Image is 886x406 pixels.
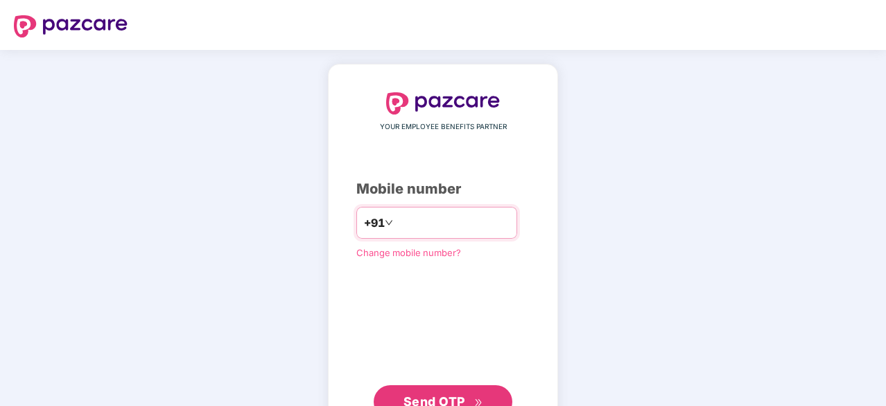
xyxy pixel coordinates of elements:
span: down [385,219,393,227]
span: +91 [364,214,385,232]
img: logo [386,92,500,115]
img: logo [14,15,128,37]
div: Mobile number [356,178,530,200]
a: Change mobile number? [356,247,461,258]
span: YOUR EMPLOYEE BENEFITS PARTNER [380,121,507,133]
